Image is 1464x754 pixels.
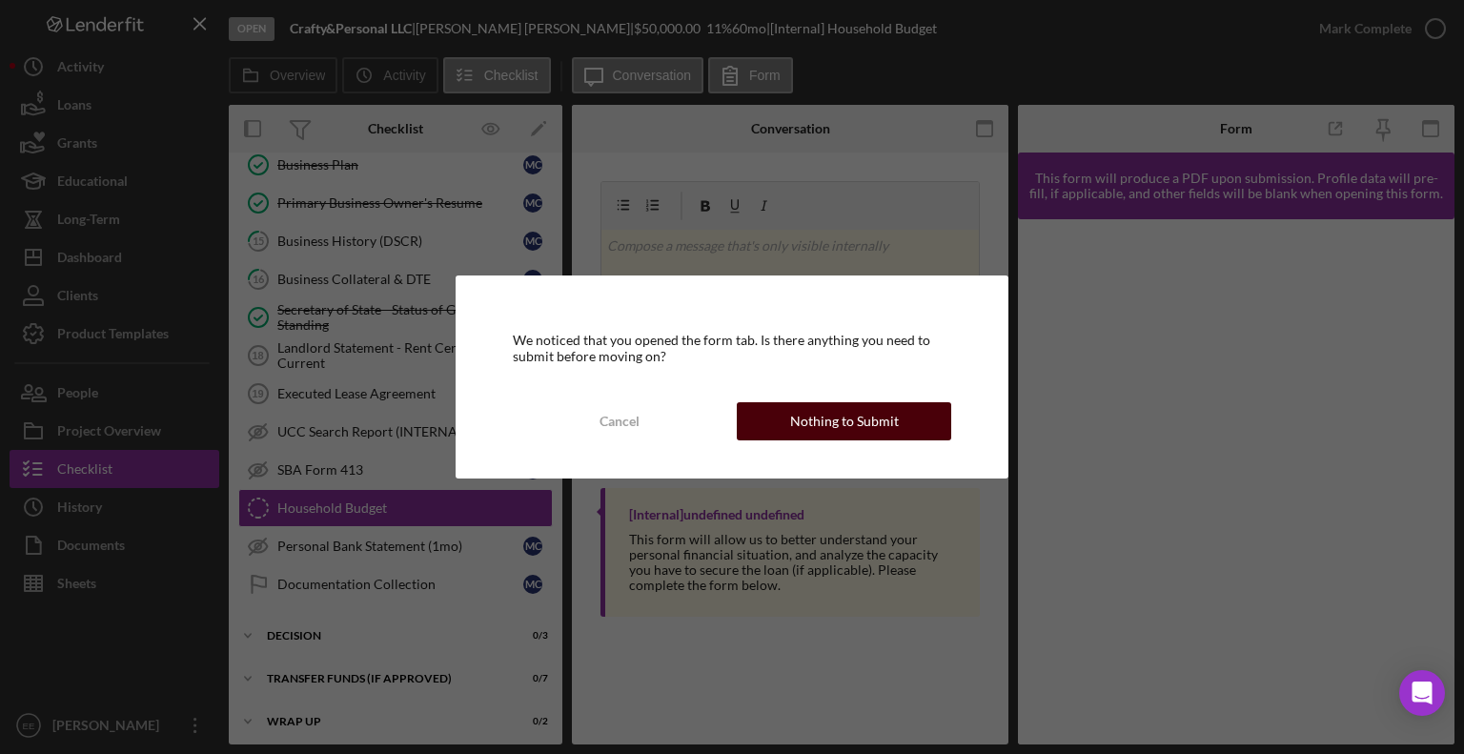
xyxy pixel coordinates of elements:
[513,402,727,440] button: Cancel
[737,402,951,440] button: Nothing to Submit
[790,402,899,440] div: Nothing to Submit
[513,333,952,363] div: We noticed that you opened the form tab. Is there anything you need to submit before moving on?
[1399,670,1445,716] div: Open Intercom Messenger
[600,402,640,440] div: Cancel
